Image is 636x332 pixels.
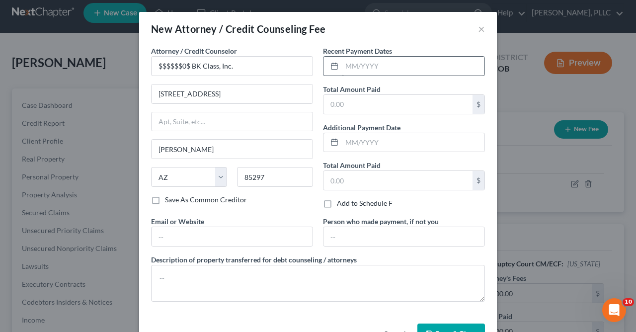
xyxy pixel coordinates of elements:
input: -- [323,227,484,246]
label: Add to Schedule F [337,198,393,208]
label: Total Amount Paid [323,84,381,94]
span: Attorney / Credit Counseling Fee [175,23,326,35]
div: $ [473,95,484,114]
input: Apt, Suite, etc... [152,112,313,131]
label: Description of property transferred for debt counseling / attorneys [151,254,357,265]
input: Search creditor by name... [151,56,313,76]
span: 10 [623,298,634,306]
span: New [151,23,172,35]
label: Person who made payment, if not you [323,216,439,227]
input: Enter address... [152,84,313,103]
button: × [478,23,485,35]
span: Attorney / Credit Counselor [151,47,237,55]
label: Email or Website [151,216,204,227]
div: $ [473,171,484,190]
input: MM/YYYY [342,133,484,152]
label: Total Amount Paid [323,160,381,170]
input: 0.00 [323,171,473,190]
input: -- [152,227,313,246]
input: 0.00 [323,95,473,114]
input: MM/YYYY [342,57,484,76]
input: Enter city... [152,140,313,159]
label: Recent Payment Dates [323,46,392,56]
iframe: Intercom live chat [602,298,626,322]
label: Additional Payment Date [323,122,400,133]
input: Enter zip... [237,167,313,187]
label: Save As Common Creditor [165,195,247,205]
